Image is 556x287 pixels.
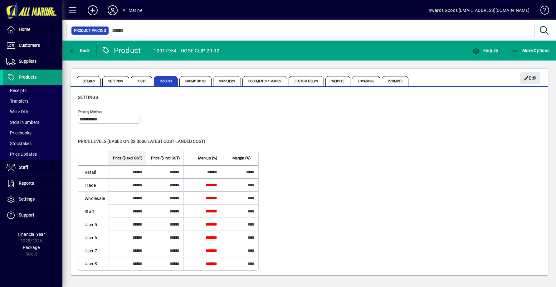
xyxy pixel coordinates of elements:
[352,76,380,86] span: Locations
[154,76,178,86] span: Pricing
[3,96,62,106] a: Transfers
[242,76,287,86] span: Documents / Images
[3,22,62,37] a: Home
[18,232,45,237] span: Financial Year
[6,109,29,114] span: Write Offs
[289,76,324,86] span: Custom Fields
[19,212,34,217] span: Support
[427,5,529,15] div: Inwards Goods [EMAIL_ADDRESS][DOMAIN_NAME]
[179,76,212,86] span: Promotions
[131,76,153,86] span: Costs
[198,155,217,162] span: Markup (%)
[19,181,34,186] span: Reports
[74,27,106,34] span: Product Pricing
[102,76,129,86] span: Settings
[78,139,205,144] span: Price levels (based on $2.3600 Latest cost landed cost)
[62,45,97,56] app-page-header-button: Back
[3,138,62,149] a: Stocktakes
[78,231,109,244] td: User 6
[6,120,39,125] span: Serial Numbers
[78,192,109,205] td: Wholesale
[69,48,90,53] span: Back
[19,59,37,64] span: Suppliers
[78,178,109,192] td: Trade
[325,76,351,86] span: Website
[6,130,32,135] span: Pricebooks
[23,245,40,250] span: Package
[103,5,123,16] button: Profile
[3,38,62,53] a: Customers
[3,160,62,175] a: Staff
[154,46,219,56] div: 10017954 - HOSE CLIP 20-32
[3,106,62,117] a: Write Offs
[78,244,109,257] td: User 7
[19,75,37,80] span: Products
[78,218,109,231] td: User 5
[3,54,62,69] a: Suppliers
[6,88,27,93] span: Receipts
[472,48,498,53] span: Enquiry
[113,155,142,162] span: Price ($ excl GST)
[78,205,109,218] td: Staff
[6,152,37,157] span: Price Updates
[471,45,500,56] button: Enquiry
[19,197,35,202] span: Settings
[3,149,62,159] a: Price Updates
[3,176,62,191] a: Reports
[78,109,103,114] mat-label: Pricing method
[78,95,98,100] span: Settings
[67,45,91,56] button: Back
[382,76,408,86] span: Prompts
[524,73,537,83] span: Edit
[19,165,28,170] span: Staff
[101,46,141,56] div: Product
[3,128,62,138] a: Pricebooks
[78,257,109,270] td: User 8
[77,76,101,86] span: Details
[213,76,241,86] span: Suppliers
[83,5,103,16] button: Add
[510,45,551,56] button: More Options
[536,1,548,22] a: Knowledge Base
[78,165,109,178] td: Retail
[19,27,30,32] span: Home
[3,192,62,207] a: Settings
[6,141,32,146] span: Stocktakes
[520,72,540,84] button: Edit
[6,99,28,104] span: Transfers
[3,117,62,128] a: Serial Numbers
[512,48,550,53] span: More Options
[232,155,251,162] span: Margin (%)
[151,155,180,162] span: Price ($ incl GST)
[19,43,40,48] span: Customers
[3,85,62,96] a: Receipts
[123,5,142,15] div: All Marine
[3,207,62,223] a: Support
